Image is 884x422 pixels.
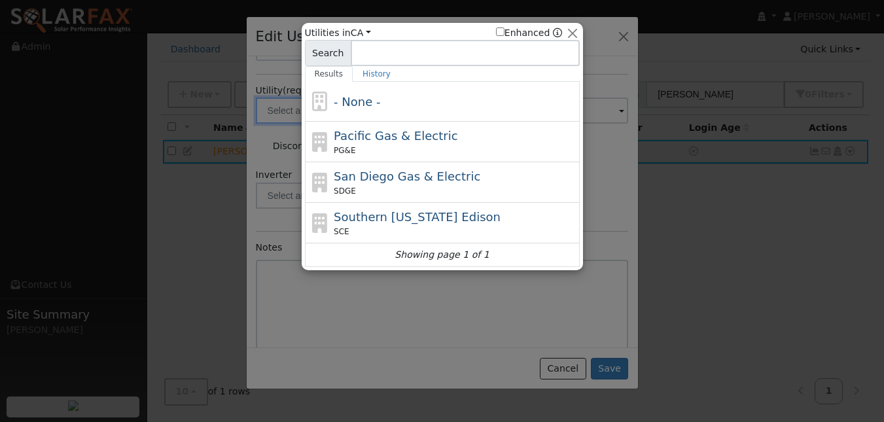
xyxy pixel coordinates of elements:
[353,66,400,82] a: History
[334,185,356,197] span: SDGE
[395,248,489,262] i: Showing page 1 of 1
[334,95,380,109] span: - None -
[334,129,457,143] span: Pacific Gas & Electric
[305,40,351,66] span: Search
[334,226,349,237] span: SCE
[305,66,353,82] a: Results
[334,169,480,183] span: San Diego Gas & Electric
[334,145,355,156] span: PG&E
[334,210,501,224] span: Southern [US_STATE] Edison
